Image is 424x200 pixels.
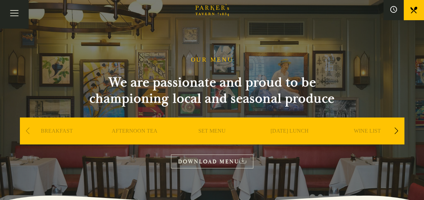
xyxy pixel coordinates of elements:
[41,128,73,155] a: BREAKFAST
[97,118,172,165] div: 2 / 9
[253,118,327,165] div: 4 / 9
[23,124,32,138] div: Previous slide
[271,128,309,155] a: [DATE] LUNCH
[354,128,381,155] a: WINE LIST
[392,124,401,138] div: Next slide
[171,155,253,168] a: DOWNLOAD MENU
[112,128,158,155] a: AFTERNOON TEA
[191,56,233,64] h1: OUR MENU
[20,118,94,165] div: 1 / 9
[330,118,404,165] div: 5 / 9
[175,118,249,165] div: 3 / 9
[77,74,347,107] h2: We are passionate and proud to be championing local and seasonal produce
[198,128,226,155] a: SET MENU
